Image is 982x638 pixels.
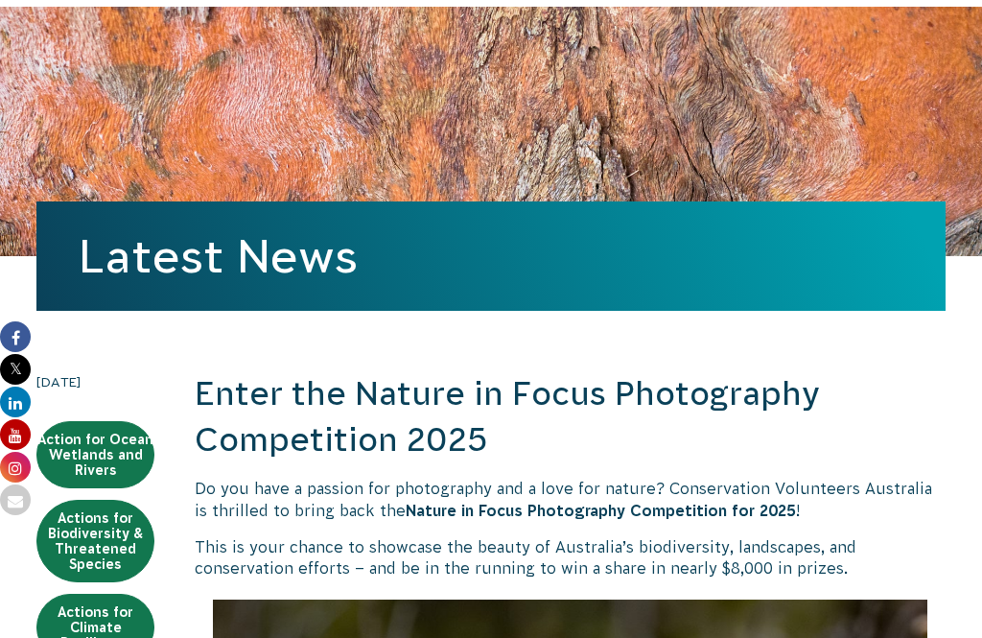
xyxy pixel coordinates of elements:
[195,478,946,521] p: Do you have a passion for photography and a love for nature? Conservation Volunteers Australia is...
[195,536,946,579] p: This is your chance to showcase the beauty of Australia’s biodiversity, landscapes, and conservat...
[36,500,154,582] a: Actions for Biodiversity & Threatened Species
[406,502,796,519] strong: Nature in Focus Photography Competition for 2025
[195,371,946,462] h2: Enter the Nature in Focus Photography Competition 2025
[79,230,358,282] a: Latest News
[36,421,154,488] a: Action for Ocean Wetlands and Rivers
[36,371,154,392] time: [DATE]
